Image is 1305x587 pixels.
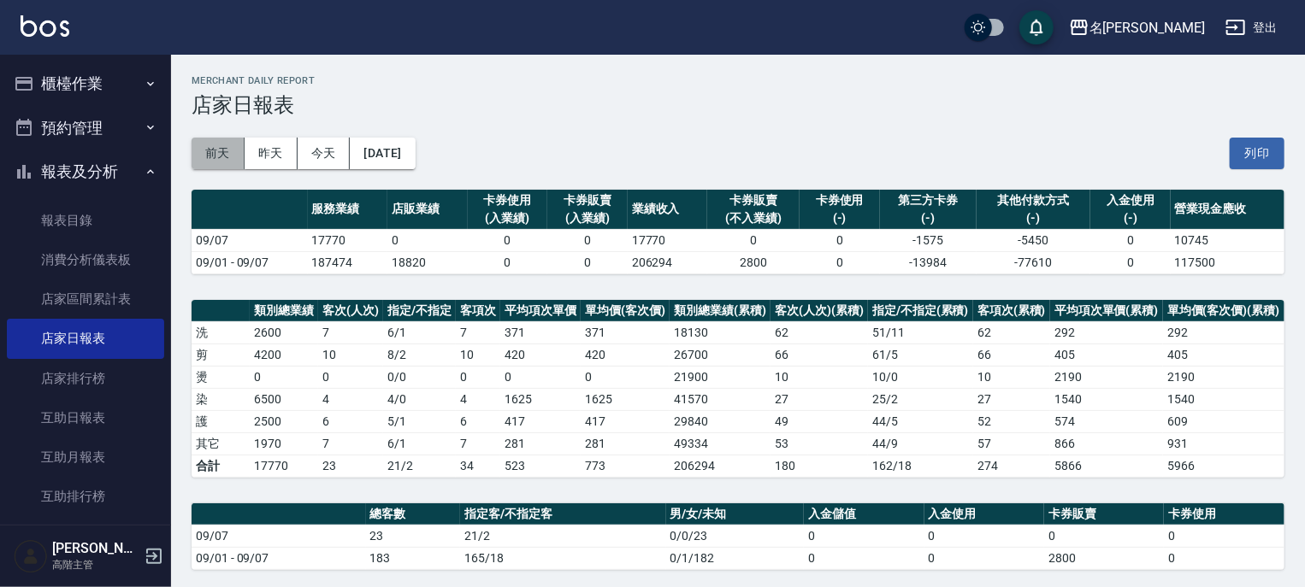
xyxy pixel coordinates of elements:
td: 2190 [1050,366,1163,388]
td: 17770 [308,229,388,251]
td: 6 [318,410,383,432]
td: 0 [1090,251,1171,273]
th: 單均價(客次價) [581,300,670,322]
td: 0 [924,525,1044,547]
button: 昨天 [245,138,298,169]
button: 登出 [1219,12,1284,44]
th: 類別總業績(累積) [670,300,771,322]
td: 44 / 5 [868,410,973,432]
img: Person [14,539,48,573]
td: 66 [973,343,1050,366]
button: 櫃檯作業 [7,62,164,106]
td: 6500 [250,388,318,410]
table: a dense table [192,503,1284,570]
td: 62 [973,321,1050,343]
td: 0/0/23 [666,525,805,547]
td: 0 [468,251,548,273]
td: 773 [581,455,670,477]
button: 列印 [1230,138,1284,169]
a: 店家日報表 [7,319,164,358]
td: 23 [318,455,383,477]
a: 互助排行榜 [7,477,164,516]
td: 染 [192,388,250,410]
td: 09/07 [192,525,366,547]
th: 平均項次單價(累積) [1050,300,1163,322]
td: 51 / 11 [868,321,973,343]
h5: [PERSON_NAME] [52,540,139,557]
td: 0 [500,366,581,388]
td: 206294 [628,251,708,273]
td: 866 [1050,432,1163,455]
td: 4 [456,388,500,410]
th: 營業現金應收 [1171,190,1284,230]
td: 09/01 - 09/07 [192,251,308,273]
td: 10 [973,366,1050,388]
td: 117500 [1171,251,1284,273]
td: 574 [1050,410,1163,432]
td: 4 [318,388,383,410]
td: 21/2 [460,525,665,547]
td: 18820 [387,251,468,273]
td: 17770 [628,229,708,251]
td: 1625 [500,388,581,410]
div: 卡券使用 [804,191,876,209]
td: 10 / 0 [868,366,973,388]
td: 10 [318,343,383,366]
th: 客次(人次) [318,300,383,322]
td: 66 [771,343,868,366]
td: 61 / 5 [868,343,973,366]
td: 0 [804,547,924,569]
td: 26700 [670,343,771,366]
td: -13984 [880,251,977,273]
td: 7 [318,321,383,343]
td: 09/01 - 09/07 [192,547,366,569]
a: 店家排行榜 [7,359,164,398]
td: 371 [581,321,670,343]
div: 卡券使用 [472,191,544,209]
td: 0 [1164,547,1284,569]
div: 卡券販賣 [552,191,623,209]
td: 25 / 2 [868,388,973,410]
td: 2500 [250,410,318,432]
td: 7 [456,432,500,455]
td: -77610 [977,251,1090,273]
td: 27 [973,388,1050,410]
td: 10 [456,343,500,366]
div: (入業績) [552,209,623,227]
h3: 店家日報表 [192,93,1284,117]
td: 417 [500,410,581,432]
td: 609 [1163,410,1284,432]
td: 274 [973,455,1050,477]
a: 報表目錄 [7,201,164,240]
td: 6 / 1 [383,432,456,455]
td: 2190 [1163,366,1284,388]
td: -5450 [977,229,1090,251]
img: Logo [21,15,69,37]
td: 6 / 1 [383,321,456,343]
th: 客項次 [456,300,500,322]
a: 互助月報表 [7,437,164,477]
td: 1970 [250,432,318,455]
td: 18130 [670,321,771,343]
div: (-) [981,209,1086,227]
td: 17770 [250,455,318,477]
td: 5866 [1050,455,1163,477]
td: 剪 [192,343,250,366]
td: 1540 [1163,388,1284,410]
td: 0 [547,229,628,251]
td: 420 [500,343,581,366]
div: (入業績) [472,209,544,227]
td: 7 [456,321,500,343]
button: [DATE] [350,138,415,169]
td: 405 [1163,343,1284,366]
td: 41570 [670,388,771,410]
td: 21900 [670,366,771,388]
td: 2600 [250,321,318,343]
td: 0 [456,366,500,388]
td: 281 [581,432,670,455]
td: 燙 [192,366,250,388]
a: 店家區間累計表 [7,279,164,319]
td: 180 [771,455,868,477]
button: 預約管理 [7,106,164,150]
td: 0 [707,229,800,251]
